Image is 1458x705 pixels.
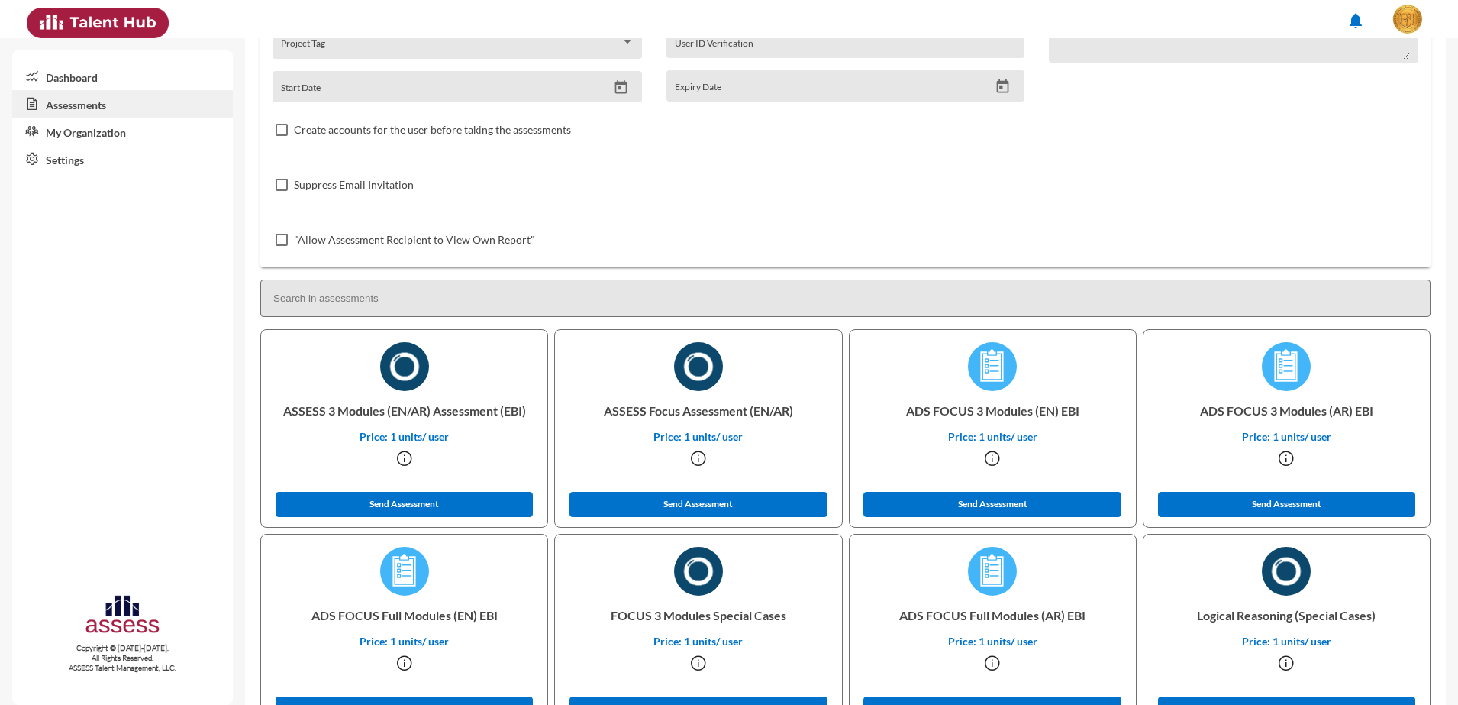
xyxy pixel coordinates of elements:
[862,596,1124,635] p: ADS FOCUS Full Modules (AR) EBI
[989,79,1016,95] button: Open calendar
[862,430,1124,443] p: Price: 1 units/ user
[608,79,634,95] button: Open calendar
[12,643,233,673] p: Copyright © [DATE]-[DATE]. All Rights Reserved. ASSESS Talent Management, LLC.
[567,596,829,635] p: FOCUS 3 Modules Special Cases
[1156,391,1418,430] p: ADS FOCUS 3 Modules (AR) EBI
[862,635,1124,648] p: Price: 1 units/ user
[1156,635,1418,648] p: Price: 1 units/ user
[273,430,535,443] p: Price: 1 units/ user
[12,145,233,173] a: Settings
[569,492,827,517] button: Send Assessment
[273,596,535,635] p: ADS FOCUS Full Modules (EN) EBI
[567,430,829,443] p: Price: 1 units/ user
[1347,11,1365,30] mat-icon: notifications
[294,176,414,194] span: Suppress Email Invitation
[567,391,829,430] p: ASSESS Focus Assessment (EN/AR)
[863,492,1121,517] button: Send Assessment
[260,280,1431,317] input: Search in assessments
[1156,430,1418,443] p: Price: 1 units/ user
[862,391,1124,430] p: ADS FOCUS 3 Modules (EN) EBI
[294,231,535,249] span: "Allow Assessment Recipient to View Own Report"
[567,635,829,648] p: Price: 1 units/ user
[273,391,535,430] p: ASSESS 3 Modules (EN/AR) Assessment (EBI)
[294,121,571,139] span: Create accounts for the user before taking the assessments
[12,90,233,118] a: Assessments
[273,635,535,648] p: Price: 1 units/ user
[276,492,534,517] button: Send Assessment
[84,593,161,641] img: assesscompany-logo.png
[12,118,233,145] a: My Organization
[1158,492,1416,517] button: Send Assessment
[1156,596,1418,635] p: Logical Reasoning (Special Cases)
[12,63,233,90] a: Dashboard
